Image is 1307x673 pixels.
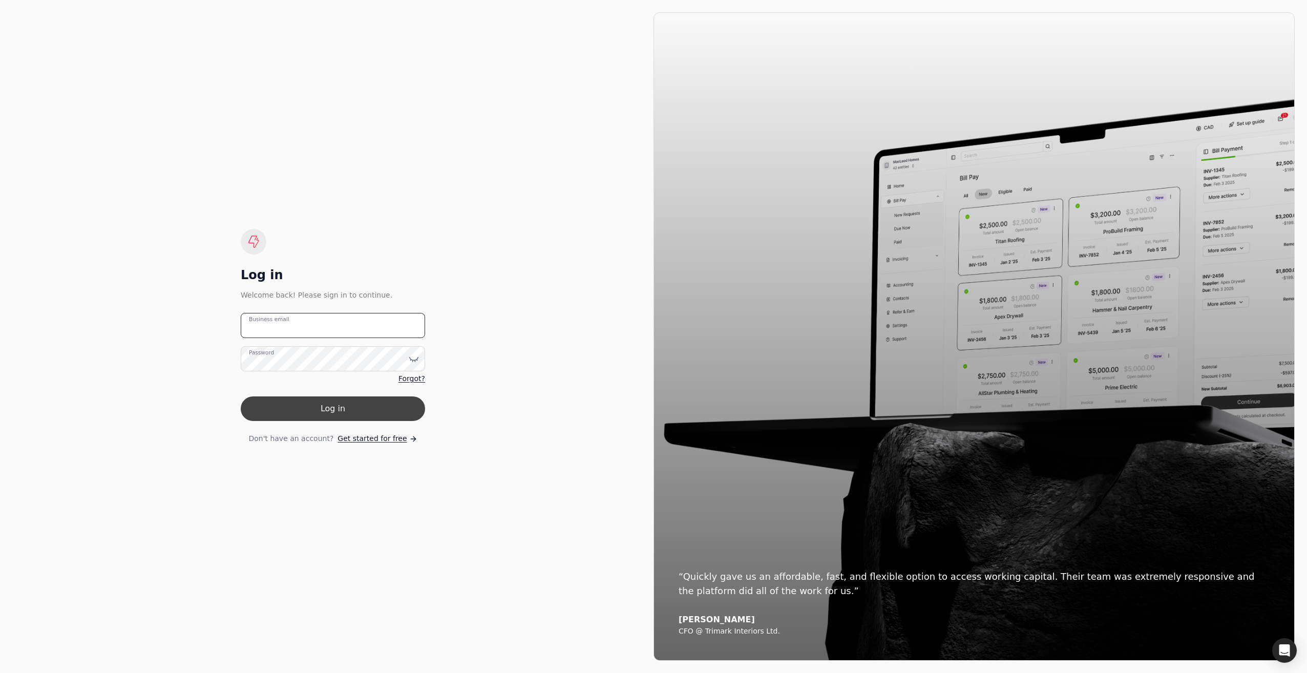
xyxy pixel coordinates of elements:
label: Password [249,349,274,357]
span: Get started for free [338,433,407,444]
a: Forgot? [398,373,425,384]
div: Open Intercom Messenger [1272,638,1297,663]
div: Log in [241,267,425,283]
div: CFO @ Trimark Interiors Ltd. [679,627,1270,636]
label: Business email [249,316,289,324]
span: Don't have an account? [248,433,333,444]
div: “Quickly gave us an affordable, fast, and flexible option to access working capital. Their team w... [679,570,1270,598]
button: Log in [241,396,425,421]
div: Welcome back! Please sign in to continue. [241,289,425,301]
div: [PERSON_NAME] [679,615,1270,625]
a: Get started for free [338,433,417,444]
